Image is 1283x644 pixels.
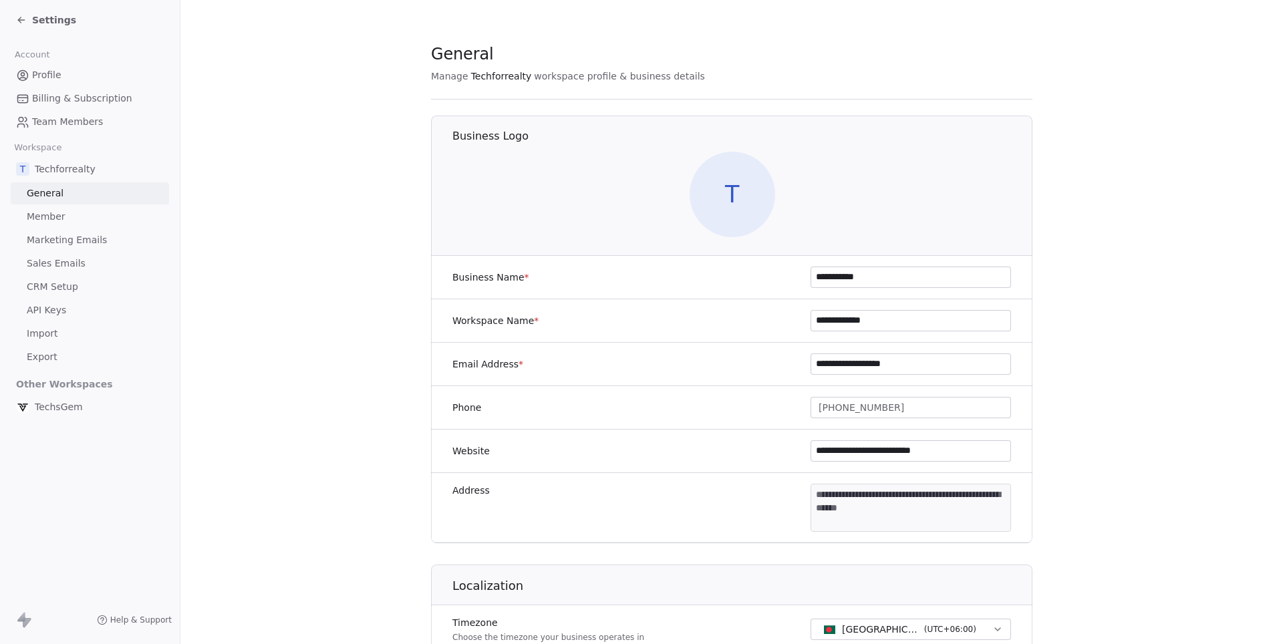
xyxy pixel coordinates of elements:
[431,44,494,64] span: General
[32,92,132,106] span: Billing & Subscription
[11,373,118,395] span: Other Workspaces
[452,616,644,629] label: Timezone
[27,350,57,364] span: Export
[534,69,705,83] span: workspace profile & business details
[819,401,904,415] span: [PHONE_NUMBER]
[11,253,169,275] a: Sales Emails
[11,111,169,133] a: Team Members
[35,400,83,414] span: TechsGem
[16,162,29,176] span: T
[452,401,481,414] label: Phone
[11,299,169,321] a: API Keys
[811,397,1011,418] button: [PHONE_NUMBER]
[452,314,539,327] label: Workspace Name
[471,69,532,83] span: Techforrealty
[16,400,29,414] img: Untitled%20design.png
[27,280,78,294] span: CRM Setup
[16,13,76,27] a: Settings
[11,229,169,251] a: Marketing Emails
[110,615,172,625] span: Help & Support
[27,233,107,247] span: Marketing Emails
[32,115,103,129] span: Team Members
[452,484,490,497] label: Address
[431,69,468,83] span: Manage
[452,444,490,458] label: Website
[690,152,775,237] span: T
[32,68,61,82] span: Profile
[35,162,96,176] span: Techforrealty
[811,619,1011,640] button: [GEOGRAPHIC_DATA] - BST(UTC+06:00)
[11,323,169,345] a: Import
[11,276,169,298] a: CRM Setup
[452,578,1033,594] h1: Localization
[452,129,1033,144] h1: Business Logo
[11,64,169,86] a: Profile
[27,210,65,224] span: Member
[452,632,644,643] p: Choose the timezone your business operates in
[9,45,55,65] span: Account
[27,186,63,200] span: General
[11,206,169,228] a: Member
[11,88,169,110] a: Billing & Subscription
[11,182,169,204] a: General
[27,257,86,271] span: Sales Emails
[9,138,67,158] span: Workspace
[924,623,976,635] span: ( UTC+06:00 )
[27,327,57,341] span: Import
[27,303,66,317] span: API Keys
[452,357,523,371] label: Email Address
[11,346,169,368] a: Export
[452,271,529,284] label: Business Name
[97,615,172,625] a: Help & Support
[32,13,76,27] span: Settings
[842,623,919,636] span: [GEOGRAPHIC_DATA] - BST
